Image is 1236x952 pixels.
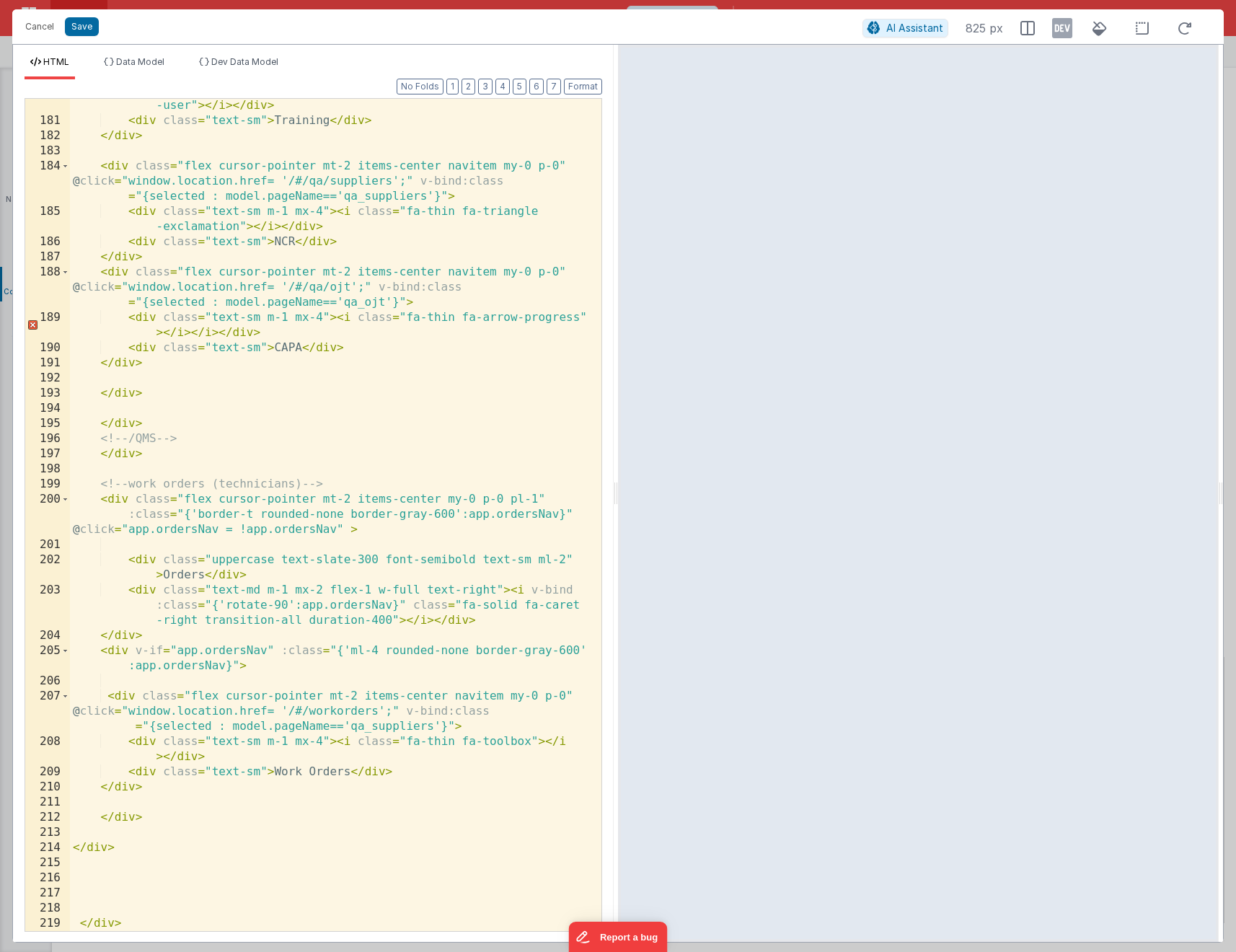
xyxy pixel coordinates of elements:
div: 182 [25,128,70,144]
div: 216 [25,871,70,886]
span: Data Model [116,56,164,67]
button: 7 [547,79,561,94]
div: 217 [25,886,70,901]
div: 208 [25,734,70,764]
div: 204 [25,628,70,643]
div: 186 [25,234,70,250]
div: 219 [25,916,70,931]
div: 188 [25,265,70,310]
iframe: Marker.io feedback button [569,922,668,952]
div: 193 [25,386,70,401]
div: 212 [25,810,70,825]
div: 190 [25,340,70,356]
div: 209 [25,764,70,780]
div: 199 [25,477,70,492]
div: 187 [25,250,70,265]
div: 196 [25,431,70,446]
button: No Folds [397,79,443,94]
div: 194 [25,401,70,416]
div: 195 [25,416,70,431]
span: 825 px [966,19,1003,37]
span: HTML [43,56,69,67]
div: 189 [25,310,70,340]
div: 214 [25,840,70,855]
div: 197 [25,446,70,462]
div: 183 [25,144,70,159]
button: 2 [462,79,475,94]
div: 213 [25,825,70,840]
button: Cancel [18,17,61,37]
div: 207 [25,689,70,734]
div: 200 [25,492,70,537]
button: 3 [478,79,493,94]
div: 211 [25,795,70,810]
button: AI Assistant [862,19,948,38]
button: 5 [513,79,526,94]
div: 218 [25,901,70,916]
div: 201 [25,537,70,552]
div: 215 [25,855,70,871]
div: 202 [25,552,70,583]
div: 198 [25,462,70,477]
div: 203 [25,583,70,628]
div: 192 [25,371,70,386]
div: 205 [25,643,70,674]
iframe: Marker.io feedback button [439,464,538,495]
button: 4 [495,79,510,94]
button: Save [65,17,99,36]
div: 210 [25,780,70,795]
span: AI Assistant [886,22,943,34]
div: 206 [25,674,70,689]
div: 181 [25,113,70,128]
div: 184 [25,159,70,204]
button: 6 [529,79,544,94]
button: Format [564,79,602,94]
div: 185 [25,204,70,234]
button: 1 [446,79,459,94]
div: 191 [25,356,70,371]
span: Dev Data Model [211,56,278,67]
